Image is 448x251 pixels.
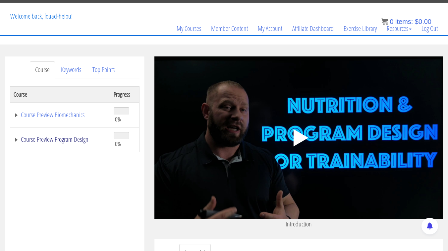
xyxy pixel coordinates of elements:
p: Introduction [154,219,443,229]
span: 0 [390,18,393,25]
a: 0 items: $0.00 [381,18,431,25]
bdi: 0.00 [415,18,431,25]
a: Log Out [417,13,443,44]
a: Top Points [87,61,120,78]
a: Exercise Library [339,13,382,44]
span: items: [395,18,413,25]
span: $ [415,18,419,25]
img: icon11.png [381,18,388,25]
span: 0% [115,140,121,147]
a: My Courses [172,13,206,44]
a: Keywords [56,61,86,78]
a: Course Preview Biomechanics [14,112,107,118]
a: My Account [253,13,287,44]
a: Resources [382,13,417,44]
a: Member Content [206,13,253,44]
a: Affiliate Dashboard [287,13,339,44]
span: 0% [115,116,121,123]
th: Course [10,86,111,102]
a: Course [30,61,55,78]
a: Course Preview Program Design [14,136,107,143]
th: Progress [110,86,139,102]
p: Welcome back, fouad-helou! [5,3,78,30]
